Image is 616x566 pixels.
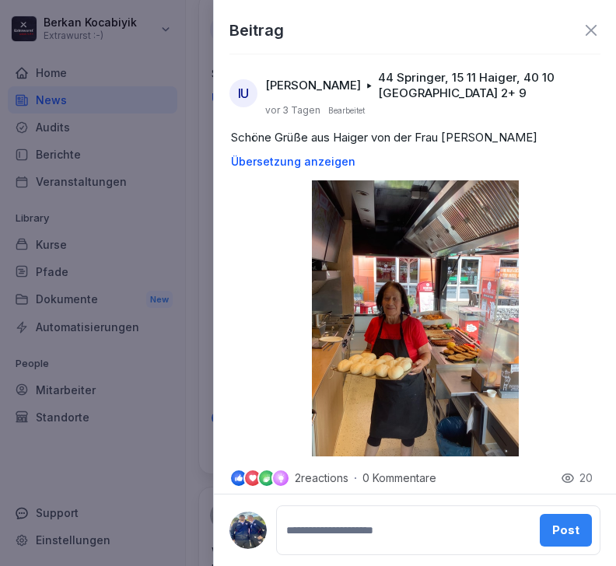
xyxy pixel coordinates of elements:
[552,522,579,539] div: Post
[312,180,519,456] img: hcx470h4fmoznx59w3s9lry4.png
[362,472,448,484] p: 0 Kommentare
[229,19,284,42] p: Beitrag
[579,470,593,486] p: 20
[229,79,257,107] div: IU
[265,104,320,117] p: vor 3 Tagen
[229,512,267,549] img: nhchg2up3n0usiuq77420vnd.png
[231,129,599,146] p: Schöne Grüße aus Haiger von der Frau [PERSON_NAME]
[295,472,348,484] p: 2 reactions
[265,78,361,93] p: [PERSON_NAME]
[328,104,365,117] p: Bearbeitet
[231,155,599,168] p: Übersetzung anzeigen
[540,514,592,547] button: Post
[378,70,593,101] p: 44 Springer, 15 11 Haiger, 40 10 [GEOGRAPHIC_DATA] 2 + 9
